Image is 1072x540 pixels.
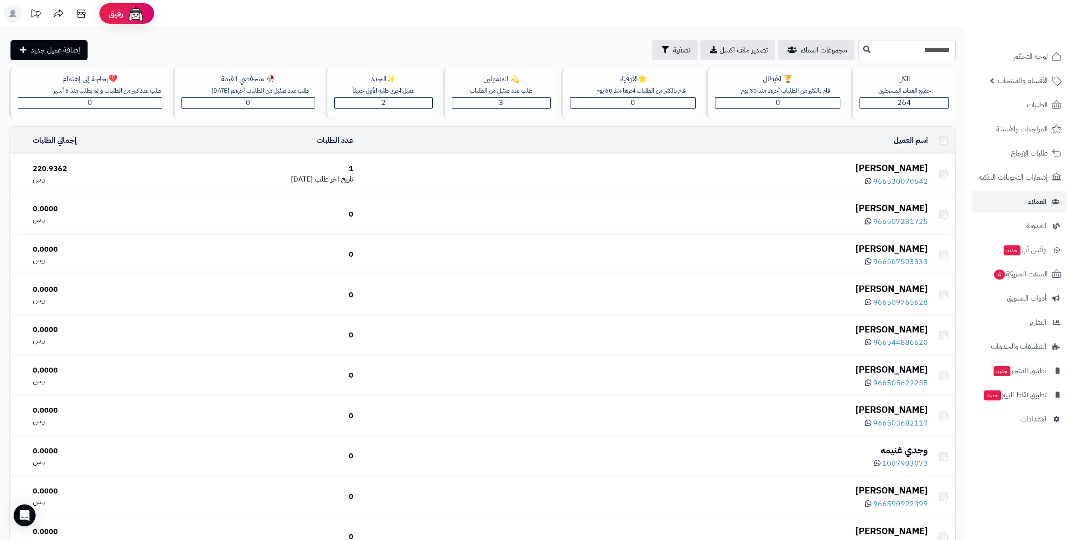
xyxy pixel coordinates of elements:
a: تطبيق المتجرجديد [971,360,1067,382]
a: 💫 المأمولينطلب عدد ضئيل من الطلبات3 [441,67,560,119]
span: إشعارات التحويلات البنكية [979,171,1048,184]
div: 🥀 منخفضي القيمة [181,74,316,84]
span: أدوات التسويق [1007,292,1046,305]
div: عميل اجري طلبه الأول حديثاّ [334,87,433,95]
span: التقارير [1029,316,1046,329]
div: 0 [171,451,353,462]
a: 966505622255 [865,378,928,389]
span: الطلبات [1027,99,1048,111]
div: [PERSON_NAME] [361,484,928,497]
div: 0.0000 [33,365,164,376]
span: 0 [631,97,635,108]
span: 0 [88,97,92,108]
div: طلب عدد كبير من الطلبات و لم يطلب منذ 6 أشهر [53,87,162,95]
div: ر.س [33,457,164,467]
span: تطبيق نقاط البيع [983,389,1046,401]
a: 🥀 منخفضي القيمةطلب عدد ضئيل من الطلبات آخرهم [DATE]0 [171,67,324,119]
div: [PERSON_NAME] [361,363,928,376]
div: ر.س [33,214,164,225]
span: 264 [897,97,911,108]
div: وجدي غنيمه [361,444,928,457]
span: التطبيقات والخدمات [991,340,1046,353]
span: 966507231725 [873,216,928,227]
div: ر.س [33,376,164,386]
a: اسم العميل [894,135,928,146]
div: 0.0000 [33,325,164,335]
div: Open Intercom Messenger [14,504,36,526]
div: ر.س [33,255,164,265]
div: قام بالكثير من الطلبات آخرها منذ 30 يوم [731,87,840,95]
a: وآتس آبجديد [971,239,1067,261]
span: جديد [994,366,1010,376]
div: 0 [171,370,353,381]
div: 💔بحاجة إلى إهتمام [18,74,162,84]
a: التقارير [971,312,1067,333]
span: مجموعات العملاء [801,45,847,56]
span: 966567503333 [873,256,928,267]
a: الكلجميع العملاء المسجلين264 [849,67,958,119]
div: طلب عدد ضئيل من الطلبات [452,87,551,95]
a: 🏆 الأبطالقام بالكثير من الطلبات آخرها منذ 30 يوم0 [704,67,849,119]
a: عدد الطلبات [316,135,353,146]
div: [PERSON_NAME] [361,161,928,175]
a: مجموعات العملاء [778,40,854,60]
span: المدونة [1026,219,1046,232]
a: المراجعات والأسئلة [971,118,1067,140]
div: 0 [171,411,353,421]
div: 1 [171,164,353,174]
div: 0 [171,249,353,260]
div: ✨الجدد [334,74,433,84]
a: 966567503333 [865,256,928,267]
a: الإعدادات [971,408,1067,430]
div: ر.س [33,295,164,306]
div: [PERSON_NAME] [361,242,928,255]
span: 966509765628 [873,297,928,308]
a: ✨الجددعميل اجري طلبه الأول حديثاّ2 [324,67,441,119]
div: جميع العملاء المسجلين [860,87,949,95]
span: الأقسام والمنتجات [998,74,1048,87]
div: ر.س [33,335,164,346]
span: تاريخ اخر طلب [315,174,353,185]
a: 966509765628 [865,297,928,308]
div: طلب عدد ضئيل من الطلبات آخرهم [DATE] [206,87,315,95]
span: 0 [776,97,780,108]
a: 966503682117 [865,418,928,429]
div: 🏆 الأبطال [715,74,841,84]
span: 966544886620 [873,337,928,348]
a: إضافة عميل جديد [10,40,88,60]
span: 3 [499,97,503,108]
div: 0.0000 [33,244,164,255]
div: 0.0000 [33,486,164,497]
a: إجمالي الطلبات [33,135,77,146]
a: 966544886620 [865,337,928,348]
a: 966507231725 [865,216,928,227]
span: 966590922399 [873,498,928,509]
div: 0 [171,290,353,301]
div: 💫 المأمولين [452,74,551,84]
span: 0 [246,97,250,108]
a: 1007903073 [874,458,928,469]
span: جديد [1004,245,1020,255]
div: 🌟الأوفياء [570,74,696,84]
a: العملاء [971,191,1067,213]
div: [PERSON_NAME] [361,524,928,538]
div: 0 [171,209,353,220]
a: 💔بحاجة إلى إهتمامطلب عدد كبير من الطلبات و لم يطلب منذ 6 أشهر0 [7,67,171,119]
span: تصفية [673,45,690,56]
span: 966505622255 [873,378,928,389]
div: 0 [171,330,353,341]
a: السلات المتروكة4 [971,263,1067,285]
div: [PERSON_NAME] [361,323,928,336]
a: 🌟الأوفياءقام بالكثير من الطلبات آخرها منذ 60 يوم0 [559,67,704,119]
div: 0.0000 [33,405,164,416]
div: 220.9362 [33,164,164,174]
span: 4 [994,270,1005,280]
div: ر.س [33,174,164,185]
span: لوحة التحكم [1014,50,1048,63]
span: طلبات الإرجاع [1011,147,1048,160]
a: المدونة [971,215,1067,237]
span: إضافة عميل جديد [31,45,80,56]
div: 0.0000 [33,204,164,214]
div: ر.س [33,497,164,507]
a: تحديثات المنصة [24,5,47,25]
